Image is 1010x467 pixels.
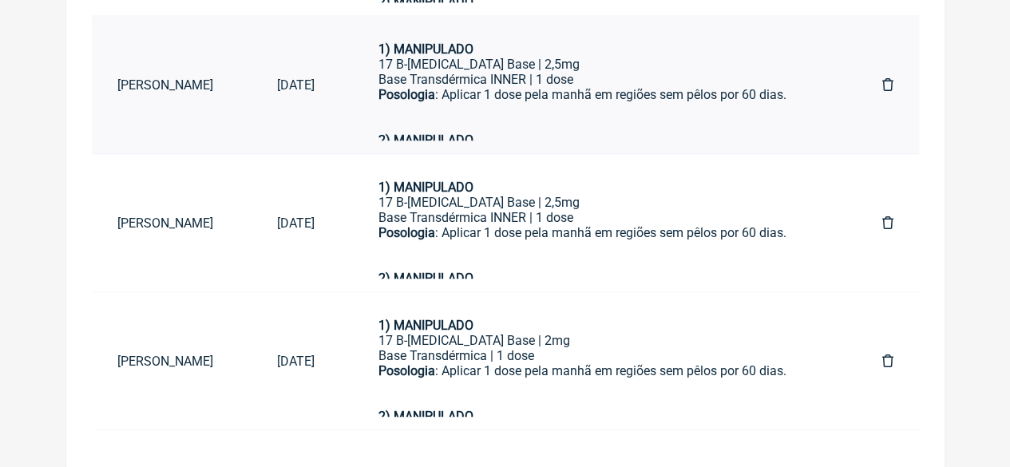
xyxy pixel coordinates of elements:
a: 1) MANIPULADO17 B-[MEDICAL_DATA] Base | 2mgBase Transdérmica | 1 dosePosologia: Aplicar 1 dose pe... [353,305,844,417]
strong: 1) MANIPULADO [378,42,473,57]
div: : Aplicar 1 dose pela manhã em regiões sem pêlos por 60 dias. [378,225,818,271]
div: 17 B-[MEDICAL_DATA] Base | 2,5mg [378,195,818,210]
strong: Posologia [378,225,435,240]
strong: 1) MANIPULADO [378,318,473,333]
a: 1) MANIPULADO17 B-[MEDICAL_DATA] Base | 2,5mgBase Transdérmica INNER | 1 dosePosologia: Aplicar 1... [353,29,844,140]
div: 17 B-[MEDICAL_DATA] Base | 2,5mg [378,57,818,72]
a: [PERSON_NAME] [92,203,252,243]
strong: 2) MANIPULADO [378,133,473,148]
div: 17 B-[MEDICAL_DATA] Base | 2mg [378,333,818,348]
strong: 2) MANIPULADO [378,409,473,424]
div: : Aplicar 1 dose pela manhã em regiões sem pêlos por 60 dias. [378,87,818,133]
div: Base Transdérmica INNER | 1 dose [378,210,818,225]
strong: Posologia [378,363,435,378]
div: Base Transdérmica INNER | 1 dose [378,72,818,87]
a: [PERSON_NAME] [92,65,252,105]
strong: 1) MANIPULADO [378,180,473,195]
a: 1) MANIPULADO17 B-[MEDICAL_DATA] Base | 2,5mgBase Transdérmica INNER | 1 dosePosologia: Aplicar 1... [353,167,844,279]
div: : Aplicar 1 dose pela manhã em regiões sem pêlos por 60 dias. [378,363,818,409]
a: [DATE] [252,65,340,105]
a: [PERSON_NAME] [92,341,252,382]
strong: Posologia [378,87,435,102]
div: Base Transdérmica | 1 dose [378,348,818,363]
a: [DATE] [252,203,340,243]
strong: 2) MANIPULADO [378,271,473,286]
a: [DATE] [252,341,340,382]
